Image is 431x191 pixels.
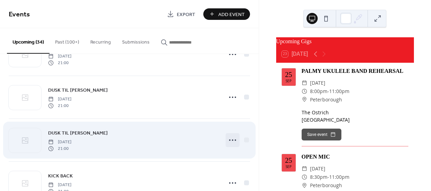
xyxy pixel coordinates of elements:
span: [DATE] [310,79,325,87]
span: [DATE] [48,182,71,188]
span: [DATE] [310,165,325,173]
span: [DATE] [48,139,71,145]
span: 8:30pm [310,173,327,181]
button: Past (100+) [50,28,85,53]
span: Events [9,8,30,21]
span: 11:00pm [329,173,349,181]
span: 21:00 [48,60,71,66]
a: Export [162,8,201,20]
div: Sep [286,79,292,83]
span: Peterborough [310,95,342,104]
span: - [327,87,329,95]
span: Export [177,11,195,18]
a: KICK BACK [48,172,73,180]
span: [DATE] [48,53,71,60]
span: KICK BACK [48,173,73,180]
div: ​ [302,95,307,104]
button: Save event [302,129,341,140]
span: 21:00 [48,102,71,109]
div: ​ [302,173,307,181]
div: The Ostrich [GEOGRAPHIC_DATA] [302,109,408,123]
div: Upcoming Gigs [276,37,414,46]
a: DUSK TIL [PERSON_NAME] [48,86,108,94]
span: DUSK TIL [PERSON_NAME] [48,87,108,94]
div: 25 [285,157,292,164]
span: [DATE] [48,96,71,102]
span: - [327,173,329,181]
span: 8:00pm [310,87,327,95]
div: ​ [302,79,307,87]
div: Sep [286,165,292,169]
span: Add Event [218,11,245,18]
div: ​ [302,87,307,95]
button: Submissions [116,28,155,53]
span: 11:00pm [329,87,349,95]
div: ​ [302,165,307,173]
button: Upcoming (34) [7,28,50,54]
div: ​ [302,181,307,190]
span: 21:00 [48,145,71,152]
a: DUSK TIL [PERSON_NAME] [48,129,108,137]
button: Add Event [203,8,250,20]
span: Peterborough [310,181,342,190]
div: OPEN MIC [302,153,408,161]
button: Recurring [85,28,116,53]
span: DUSK TIL [PERSON_NAME] [48,130,108,137]
div: PALMY UKULELE BAND REHEARSAL [302,67,408,75]
div: 25 [285,71,292,78]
